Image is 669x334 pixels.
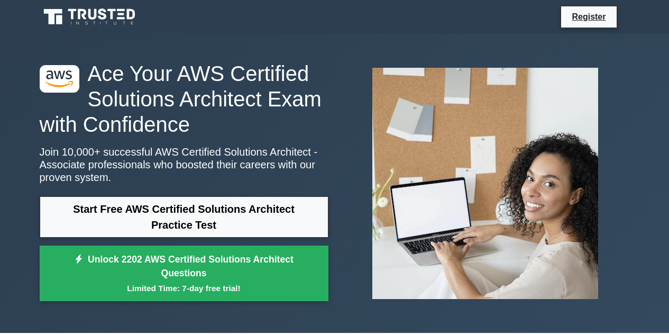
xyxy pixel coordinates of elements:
[40,61,328,137] h1: Ace Your AWS Certified Solutions Architect Exam with Confidence
[40,146,328,184] p: Join 10,000+ successful AWS Certified Solutions Architect - Associate professionals who boosted t...
[53,282,315,294] small: Limited Time: 7-day free trial!
[40,246,328,302] a: Unlock 2202 AWS Certified Solutions Architect QuestionsLimited Time: 7-day free trial!
[40,196,328,238] a: Start Free AWS Certified Solutions Architect Practice Test
[565,10,612,23] a: Register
